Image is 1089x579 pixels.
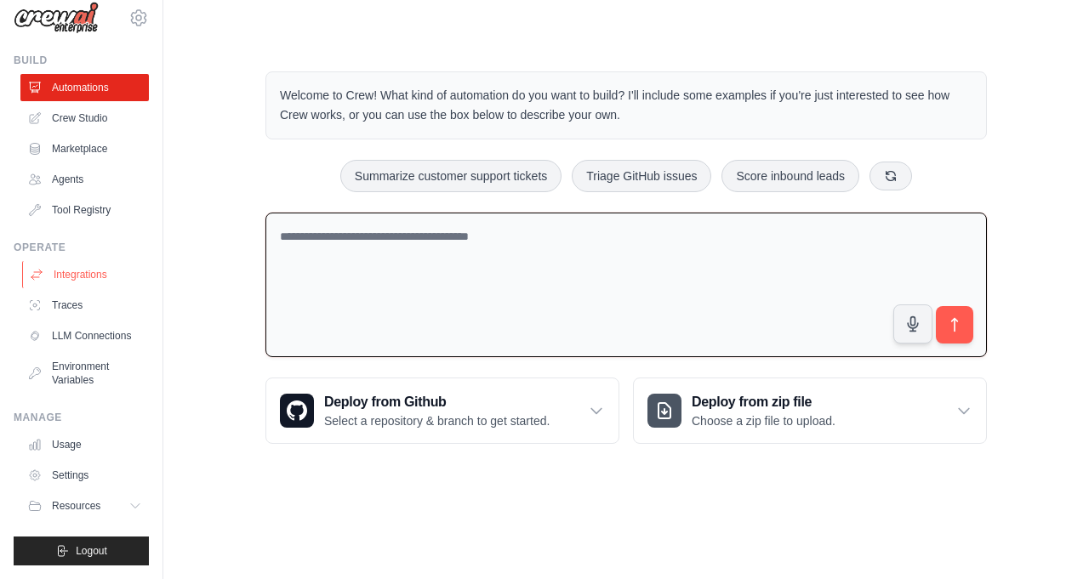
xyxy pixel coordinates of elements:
[20,166,149,193] a: Agents
[280,86,972,125] p: Welcome to Crew! What kind of automation do you want to build? I'll include some examples if you'...
[76,544,107,558] span: Logout
[14,411,149,424] div: Manage
[1004,497,1089,579] div: Widget de chat
[324,412,550,429] p: Select a repository & branch to get started.
[20,196,149,224] a: Tool Registry
[20,431,149,458] a: Usage
[20,74,149,101] a: Automations
[20,322,149,349] a: LLM Connections
[14,54,149,67] div: Build
[14,2,99,34] img: Logo
[1004,497,1089,579] iframe: Chat Widget
[52,499,100,513] span: Resources
[721,160,859,192] button: Score inbound leads
[324,392,550,412] h3: Deploy from Github
[20,105,149,132] a: Crew Studio
[22,261,151,288] a: Integrations
[692,412,835,429] p: Choose a zip file to upload.
[14,536,149,565] button: Logout
[340,160,562,192] button: Summarize customer support tickets
[14,241,149,254] div: Operate
[20,492,149,519] button: Resources
[692,392,835,412] h3: Deploy from zip file
[20,462,149,489] a: Settings
[20,292,149,319] a: Traces
[572,160,711,192] button: Triage GitHub issues
[20,353,149,394] a: Environment Variables
[20,135,149,162] a: Marketplace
